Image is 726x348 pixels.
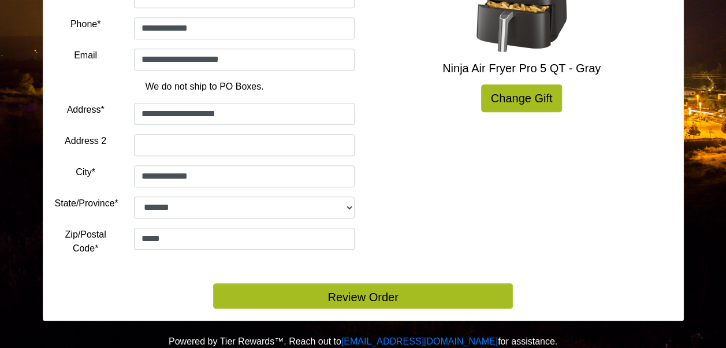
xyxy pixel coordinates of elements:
[67,103,105,117] label: Address*
[213,283,513,309] button: Review Order
[70,17,101,31] label: Phone*
[481,84,563,112] a: Change Gift
[76,165,95,179] label: City*
[65,134,106,148] label: Address 2
[74,49,97,62] label: Email
[169,336,557,346] span: Powered by Tier Rewards™. Reach out to for assistance.
[372,61,672,75] h5: Ninja Air Fryer Pro 5 QT - Gray
[341,336,498,346] a: [EMAIL_ADDRESS][DOMAIN_NAME]
[55,228,117,256] label: Zip/Postal Code*
[64,80,346,94] p: We do not ship to PO Boxes.
[55,197,118,210] label: State/Province*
